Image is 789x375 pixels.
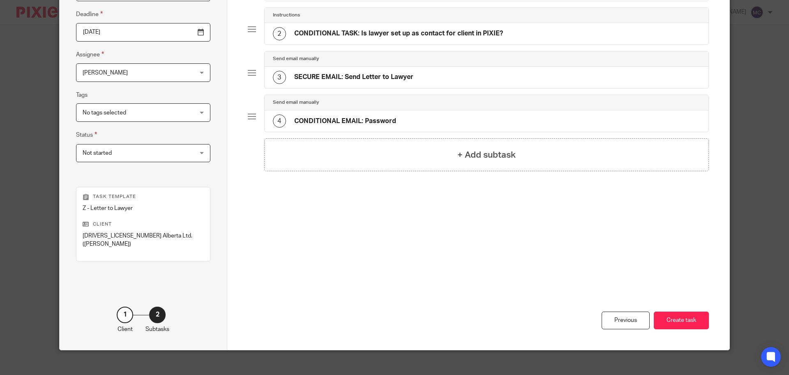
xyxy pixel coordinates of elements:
[294,117,396,126] h4: CONDITIONAL EMAIL: Password
[294,73,413,82] h4: SECURE EMAIL: Send Letter to Lawyer
[273,71,286,84] div: 3
[83,70,128,76] span: [PERSON_NAME]
[457,149,516,161] h4: + Add subtask
[273,12,300,19] h4: Instructions
[83,110,126,116] span: No tags selected
[273,56,319,62] h4: Send email manually
[273,27,286,40] div: 2
[117,307,133,323] div: 1
[83,204,204,212] p: Z - Letter to Lawyer
[149,307,166,323] div: 2
[83,221,204,228] p: Client
[76,23,210,42] input: Pick a date
[83,193,204,200] p: Task template
[654,312,709,329] button: Create task
[76,91,88,99] label: Tags
[83,232,204,249] p: [DRIVERS_LICENSE_NUMBER] Alberta Ltd. ([PERSON_NAME])
[118,325,133,333] p: Client
[602,312,650,329] div: Previous
[76,130,97,140] label: Status
[273,114,286,128] div: 4
[273,99,319,106] h4: Send email manually
[83,150,112,156] span: Not started
[76,50,104,59] label: Assignee
[294,29,503,38] h4: CONDITIONAL TASK: Is lawyer set up as contact for client in PIXIE?
[76,9,103,19] label: Deadline
[145,325,169,333] p: Subtasks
